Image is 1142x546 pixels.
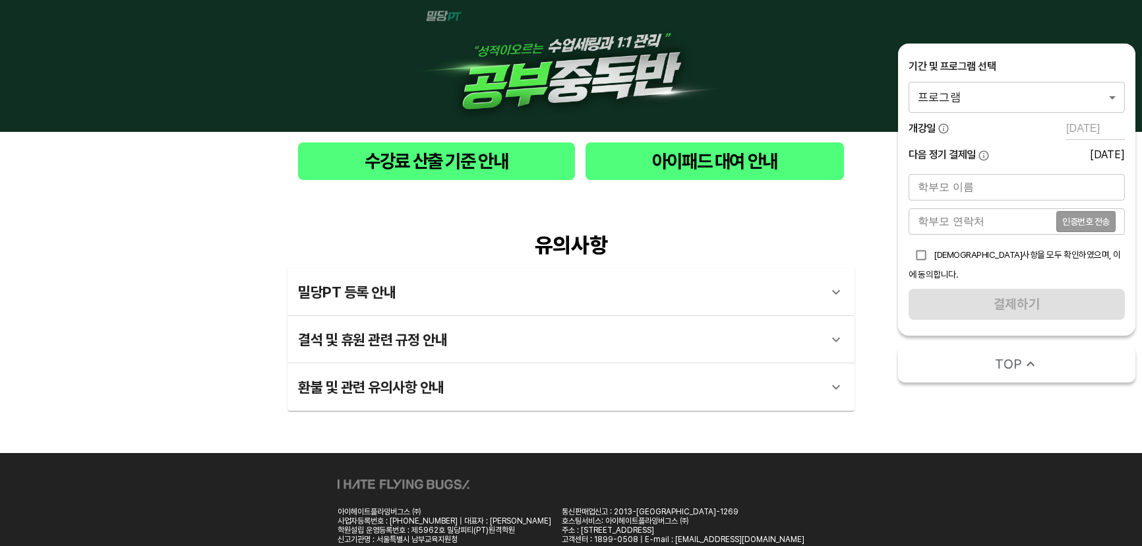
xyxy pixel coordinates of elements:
img: ihateflyingbugs [338,479,469,489]
div: 기간 및 프로그램 선택 [909,59,1125,74]
span: 다음 정기 결제일 [909,148,976,162]
div: 통신판매업신고 : 2013-[GEOGRAPHIC_DATA]-1269 [562,507,804,516]
div: 학원설립 운영등록번호 : 제5962호 밀당피티(PT)원격학원 [338,526,551,535]
div: 밀당PT 등록 안내 [298,276,820,308]
div: 아이헤이트플라잉버그스 ㈜ [338,507,551,516]
div: 결석 및 휴원 관련 규정 안내 [287,316,855,363]
div: 결석 및 휴원 관련 규정 안내 [298,324,820,355]
div: 사업자등록번호 : [PHONE_NUMBER] | 대표자 : [PERSON_NAME] [338,516,551,526]
span: [DEMOGRAPHIC_DATA]사항을 모두 확인하였으며, 이에 동의합니다. [909,249,1121,280]
div: 유의사항 [287,233,855,258]
button: 아이패드 대여 안내 [586,142,844,180]
div: [DATE] [1090,148,1125,161]
button: 수강료 산출 기준 안내 [298,142,575,180]
div: 주소 : [STREET_ADDRESS] [562,526,804,535]
div: 고객센터 : 1899-0508 | E-mail : [EMAIL_ADDRESS][DOMAIN_NAME] [562,535,804,544]
button: TOP [898,346,1135,382]
input: 학부모 연락처를 입력해주세요 [909,208,1056,235]
span: 개강일 [909,121,936,136]
input: 학부모 이름을 입력해주세요 [909,174,1125,200]
span: 수강료 산출 기준 안내 [309,148,564,175]
span: 아이패드 대여 안내 [596,148,833,175]
div: 환불 및 관련 유의사항 안내 [287,363,855,411]
div: 호스팅서비스: 아이헤이트플라잉버그스 ㈜ [562,516,804,526]
div: 신고기관명 : 서울특별시 남부교육지원청 [338,535,551,544]
div: 환불 및 관련 유의사항 안내 [298,371,820,403]
span: TOP [995,355,1022,373]
div: 프로그램 [909,82,1125,112]
div: 밀당PT 등록 안내 [287,268,855,316]
img: 1 [413,11,729,121]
